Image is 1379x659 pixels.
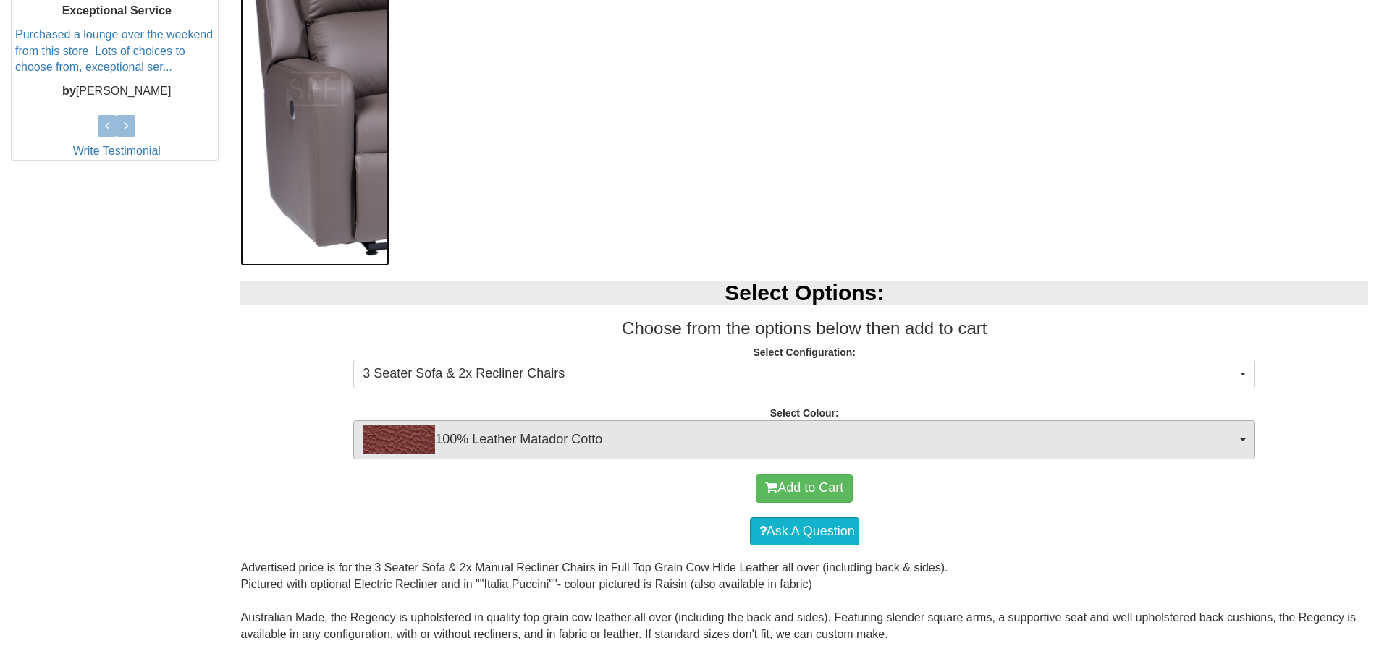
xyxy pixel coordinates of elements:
[770,407,839,419] strong: Select Colour:
[753,346,856,358] strong: Select Configuration:
[353,360,1255,388] button: 3 Seater Sofa & 2x Recliner Chairs
[62,4,172,17] b: Exceptional Service
[756,474,853,503] button: Add to Cart
[15,28,213,74] a: Purchased a lounge over the weekend from this store. Lots of choices to choose from, exceptional ...
[240,319,1368,338] h3: Choose from the options below then add to cart
[725,281,884,305] b: Select Options:
[363,425,1236,454] span: 100% Leather Matador Cotto
[363,425,435,454] img: 100% Leather Matador Cotto
[363,365,1236,383] span: 3 Seater Sofa & 2x Recliner Chairs
[15,83,218,100] p: [PERSON_NAME]
[73,145,161,157] a: Write Testimonial
[750,517,859,546] a: Ask A Question
[62,85,76,97] b: by
[353,420,1255,459] button: 100% Leather Matador Cotto100% Leather Matador Cotto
